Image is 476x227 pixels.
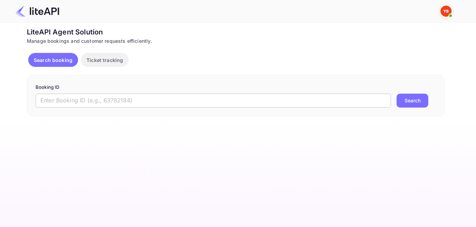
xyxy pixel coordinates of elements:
input: Enter Booking ID (e.g., 63782194) [36,94,391,108]
img: Yandex Support [440,6,452,17]
div: LiteAPI Agent Solution [27,27,445,37]
img: LiteAPI Logo [15,6,59,17]
p: Ticket tracking [86,56,123,64]
p: Search booking [34,56,72,64]
p: Booking ID [36,84,436,91]
div: Manage bookings and customer requests efficiently. [27,37,445,45]
button: Search [397,94,428,108]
